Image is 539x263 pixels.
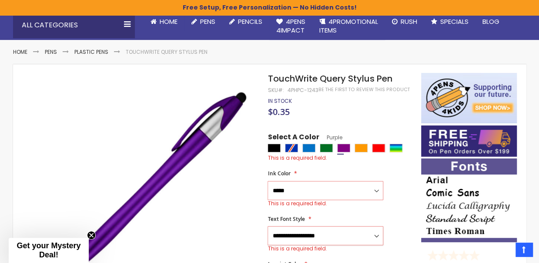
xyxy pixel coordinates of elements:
[268,98,291,105] div: Availability
[17,241,80,259] span: Get your Mystery Deal!
[45,48,57,56] a: Pens
[319,17,378,35] span: 4PROMOTIONAL ITEMS
[144,12,184,31] a: Home
[516,243,532,256] a: Top
[318,86,409,93] a: Be the first to review this product
[401,17,417,26] span: Rush
[238,17,262,26] span: Pencils
[302,144,315,152] div: Blue Light
[268,170,290,177] span: Ink Color
[13,12,135,38] div: All Categories
[269,12,312,40] a: 4Pens4impact
[268,86,284,94] strong: SKU
[337,144,350,152] div: Purple
[74,48,108,56] a: Plastic Pens
[424,12,475,31] a: Specials
[440,17,469,26] span: Specials
[268,200,383,207] div: This is a required field.
[482,17,499,26] span: Blog
[389,144,402,152] div: Assorted
[126,49,208,56] li: TouchWrite Query Stylus Pen
[268,106,289,118] span: $0.35
[320,144,333,152] div: Green
[475,12,506,31] a: Blog
[421,158,517,242] img: font-personalization-examples
[200,17,215,26] span: Pens
[87,231,96,240] button: Close teaser
[276,17,305,35] span: 4Pens 4impact
[287,87,318,94] div: 4PHPC-1243
[385,12,424,31] a: Rush
[268,245,383,252] div: This is a required field.
[268,144,281,152] div: Black
[355,144,368,152] div: Orange
[268,132,319,144] span: Select A Color
[268,97,291,105] span: In stock
[160,17,177,26] span: Home
[421,125,517,157] img: Free shipping on orders over $199
[268,215,305,223] span: Text Font Style
[13,48,27,56] a: Home
[222,12,269,31] a: Pencils
[319,134,342,141] span: Purple
[184,12,222,31] a: Pens
[268,72,392,85] span: TouchWrite Query Stylus Pen
[421,73,517,123] img: 4pens 4 kids
[9,238,89,263] div: Get your Mystery Deal!Close teaser
[268,155,412,161] div: This is a required field.
[312,12,385,40] a: 4PROMOTIONALITEMS
[372,144,385,152] div: Red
